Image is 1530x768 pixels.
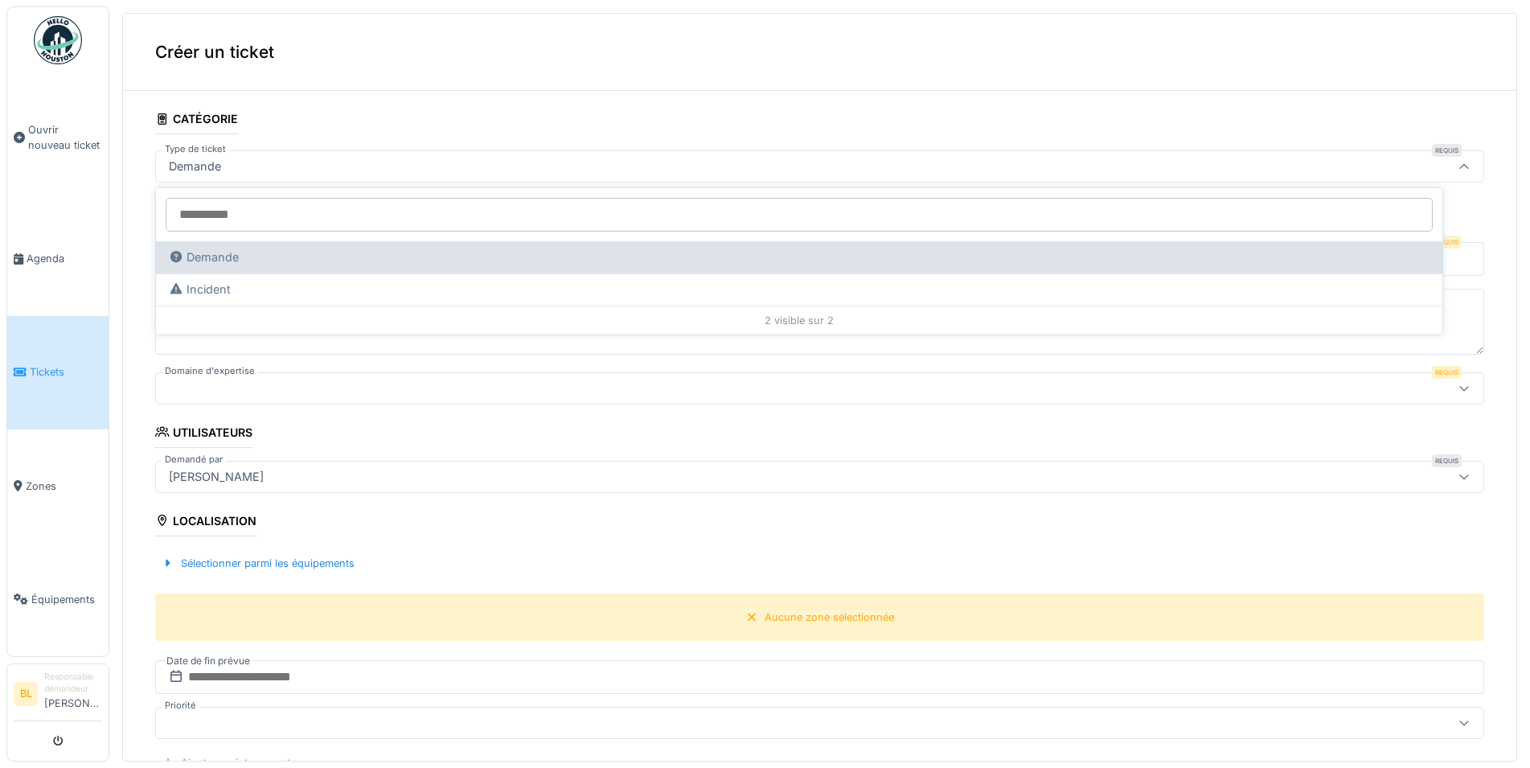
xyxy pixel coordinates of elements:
label: Date de fin prévue [165,652,252,670]
div: Utilisateurs [155,421,252,448]
a: Équipements [7,543,109,656]
li: [PERSON_NAME] [44,671,102,717]
span: Agenda [27,251,102,266]
div: Aucune zone sélectionnée [765,610,894,625]
img: Badge_color-CXgf-gQk.svg [34,16,82,64]
div: [PERSON_NAME] [162,468,270,486]
a: Ouvrir nouveau ticket [7,73,109,202]
div: Demande [169,248,1430,266]
div: Responsable demandeur [44,671,102,696]
a: Zones [7,429,109,543]
label: Domaine d'expertise [162,364,258,378]
span: Tickets [30,364,102,380]
span: Zones [26,478,102,494]
div: Requis [1432,236,1462,248]
div: Requis [1432,144,1462,157]
div: Catégorie [155,107,238,134]
div: Localisation [155,509,256,536]
span: Ouvrir nouveau ticket [28,122,102,153]
label: Type de ticket [162,142,229,156]
a: Tickets [7,316,109,429]
span: Équipements [31,592,102,607]
a: Agenda [7,202,109,315]
label: Demandé par [162,453,226,466]
div: Requis [1432,454,1462,467]
li: BL [14,682,38,706]
div: Sélectionner parmi les équipements [155,552,361,574]
label: Priorité [162,699,199,713]
div: Demande [162,158,228,175]
div: 2 visible sur 2 [156,306,1442,335]
div: Incident [169,281,1430,298]
div: Requis [1432,366,1462,379]
div: Créer un ticket [123,14,1516,91]
a: BL Responsable demandeur[PERSON_NAME] [14,671,102,721]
